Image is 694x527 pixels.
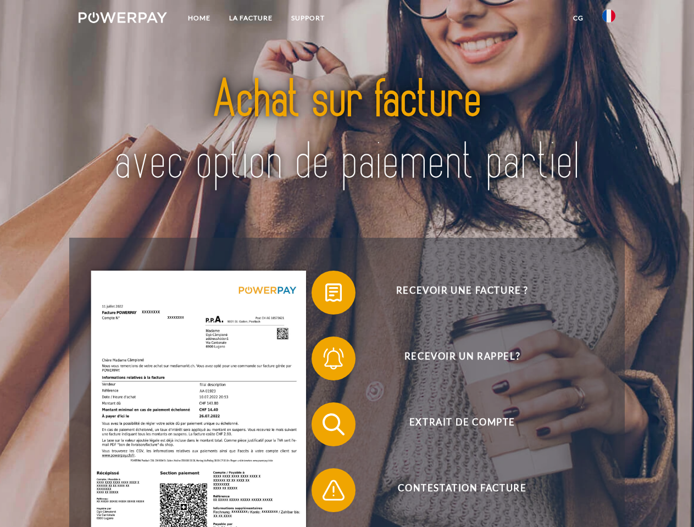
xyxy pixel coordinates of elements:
[282,8,334,28] a: Support
[320,411,347,438] img: qb_search.svg
[320,345,347,372] img: qb_bell.svg
[320,476,347,504] img: qb_warning.svg
[564,8,593,28] a: CG
[320,279,347,306] img: qb_bill.svg
[79,12,167,23] img: logo-powerpay-white.svg
[327,271,597,315] span: Recevoir une facture ?
[220,8,282,28] a: LA FACTURE
[312,402,597,446] button: Extrait de compte
[312,271,597,315] button: Recevoir une facture ?
[327,468,597,512] span: Contestation Facture
[105,53,589,210] img: title-powerpay_fr.svg
[312,337,597,380] button: Recevoir un rappel?
[312,468,597,512] button: Contestation Facture
[327,402,597,446] span: Extrait de compte
[327,337,597,380] span: Recevoir un rappel?
[602,9,615,23] img: fr
[179,8,220,28] a: Home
